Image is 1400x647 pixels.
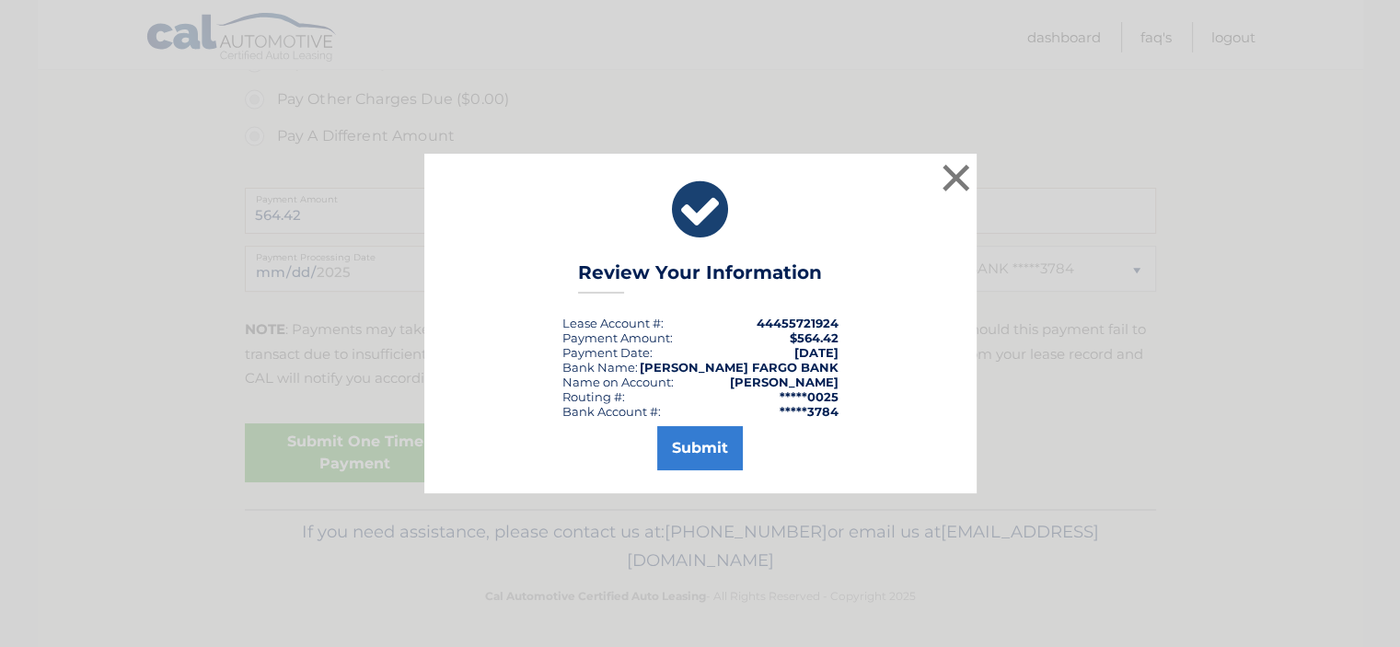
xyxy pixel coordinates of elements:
[562,316,664,330] div: Lease Account #:
[562,375,674,389] div: Name on Account:
[562,345,650,360] span: Payment Date
[757,316,839,330] strong: 44455721924
[794,345,839,360] span: [DATE]
[790,330,839,345] span: $564.42
[562,360,638,375] div: Bank Name:
[938,159,975,196] button: ×
[730,375,839,389] strong: [PERSON_NAME]
[640,360,839,375] strong: [PERSON_NAME] FARGO BANK
[562,389,625,404] div: Routing #:
[578,261,822,294] h3: Review Your Information
[562,345,653,360] div: :
[562,404,661,419] div: Bank Account #:
[657,426,743,470] button: Submit
[562,330,673,345] div: Payment Amount:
